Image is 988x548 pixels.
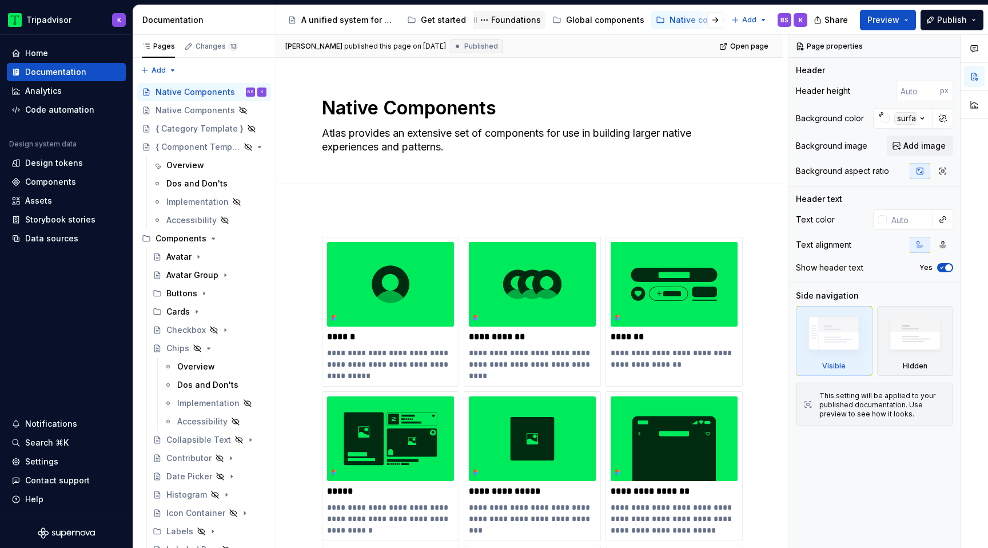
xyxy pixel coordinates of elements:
a: Native ComponentsBSK [137,83,271,101]
div: BS [780,15,788,25]
span: Preview [867,14,899,26]
div: Components [156,233,206,244]
div: Pages [142,42,175,51]
div: Changes [196,42,238,51]
div: Native components [670,14,748,26]
a: Data sources [7,229,126,248]
button: TripadvisorK [2,7,130,32]
label: Yes [919,263,933,272]
div: Show header text [796,262,863,273]
div: Text color [796,214,835,225]
a: Open page [716,38,774,54]
div: Notifications [25,418,77,430]
a: Global components [548,11,649,29]
span: Add image [903,140,946,152]
a: { Category Template } [137,120,271,138]
a: Accessibility [159,412,271,431]
div: Get started [421,14,466,26]
span: 13 [228,42,238,51]
button: Search ⌘K [7,434,126,452]
button: Add image [887,136,953,156]
div: Side navigation [796,290,859,301]
div: Components [25,176,76,188]
div: Text alignment [796,239,851,251]
div: Documentation [142,14,271,26]
span: Share [824,14,848,26]
a: Storybook stories [7,211,126,229]
div: Background color [796,113,864,124]
button: surface [873,108,933,129]
div: BS [248,86,254,98]
span: [PERSON_NAME] [285,42,342,51]
div: Dos and Don'ts [177,379,238,391]
a: Overview [148,156,271,174]
button: Notifications [7,415,126,433]
img: 736ec4d7-290f-4723-bcdf-5219e9e57e3c.png [611,396,738,481]
div: Hidden [877,306,954,376]
a: Code automation [7,101,126,119]
div: A unified system for every journey. [301,14,396,26]
div: Icon Container [166,507,225,519]
button: Add [137,62,180,78]
a: Date Picker [148,467,271,486]
button: Add [728,12,771,28]
a: Components [7,173,126,191]
div: Accessibility [177,416,228,427]
div: { Category Template } [156,123,244,134]
div: Assets [25,195,52,207]
span: Open page [730,42,768,51]
img: 3f239fa9-35a9-418f-b2f5-0d3a2c1f46a6.png [469,396,596,481]
div: { Component Template } [156,141,240,153]
a: Checkbox [148,321,271,339]
div: K [799,15,803,25]
div: Visible [822,362,846,371]
div: Background aspect ratio [796,165,889,177]
a: Implementation [148,193,271,211]
div: Hidden [903,362,927,371]
div: Buttons [148,284,271,303]
a: Contributor [148,449,271,467]
div: Header [796,65,825,76]
div: Header height [796,85,850,97]
a: Icon Container [148,504,271,522]
div: Dos and Don'ts [166,178,228,189]
a: Analytics [7,82,126,100]
div: Components [137,229,271,248]
div: Date Picker [166,471,212,482]
img: 0ed0e8b8-9446-497d-bad0-376821b19aa5.png [8,13,22,27]
button: Publish [921,10,983,30]
textarea: Native Components [320,94,735,122]
a: Native components [651,11,752,29]
div: Overview [166,160,204,171]
a: Collapsible Text [148,431,271,449]
div: Tripadvisor [26,14,71,26]
button: Help [7,490,126,509]
a: Overview [159,358,271,376]
a: Documentation [7,63,126,81]
button: Preview [860,10,916,30]
div: Data sources [25,233,78,244]
div: Histogram [166,489,207,501]
div: Home [25,47,48,59]
a: A unified system for every journey. [283,11,400,29]
img: abe3de3d-d220-41d6-af36-37484d6116ab.png [469,242,596,327]
div: Labels [166,526,193,537]
span: Publish [937,14,967,26]
div: Storybook stories [25,214,95,225]
div: Analytics [25,85,62,97]
div: This setting will be applied to your published documentation. Use preview to see how it looks. [819,391,946,419]
svg: Supernova Logo [38,527,95,539]
div: Header text [796,193,842,205]
button: Share [808,10,855,30]
div: K [117,15,121,25]
div: Collapsible Text [166,434,231,446]
div: Design system data [9,140,77,149]
div: published this page on [DATE] [344,42,446,51]
a: Dos and Don'ts [159,376,271,394]
div: Foundations [491,14,541,26]
input: Auto [896,81,940,101]
div: Design tokens [25,157,83,169]
a: Foundations [473,11,545,29]
img: 7ae5c97e-cd97-448e-bfc5-300397dcef29.png [327,242,454,327]
textarea: Atlas provides an extensive set of components for use in building larger native experiences and p... [320,124,735,156]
